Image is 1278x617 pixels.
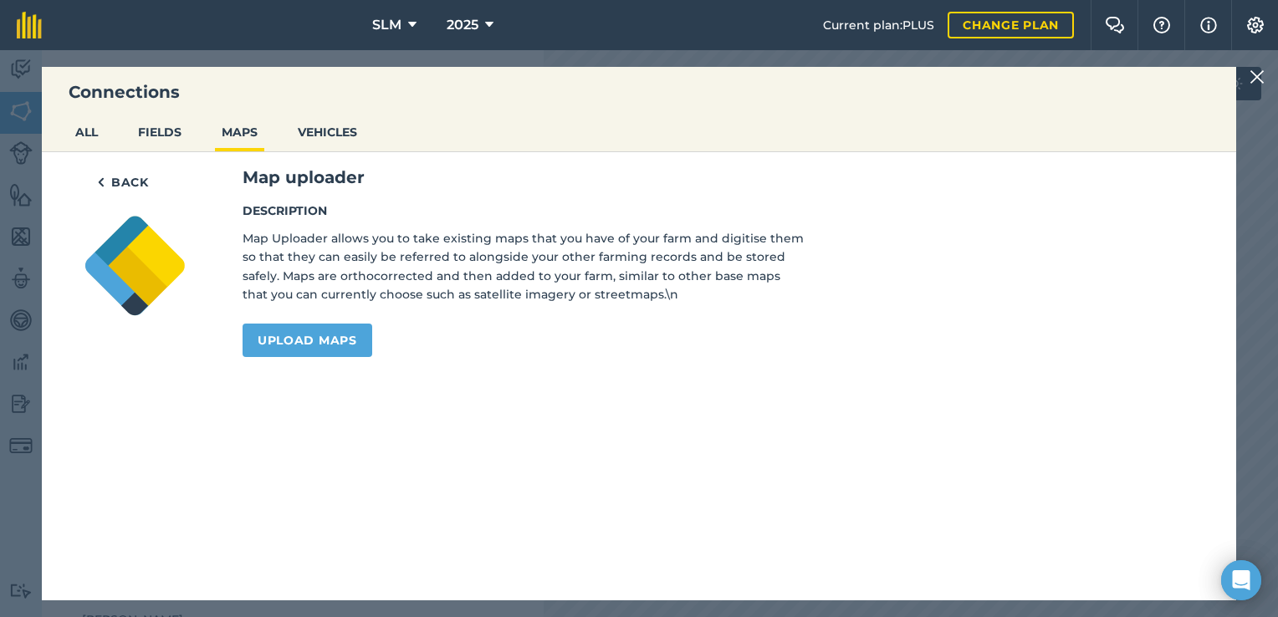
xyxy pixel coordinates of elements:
button: MAPS [215,116,264,148]
img: svg+xml;base64,PHN2ZyB4bWxucz0iaHR0cDovL3d3dy53My5vcmcvMjAwMC9zdmciIHdpZHRoPSIyMiIgaGVpZ2h0PSIzMC... [1250,67,1265,87]
img: A question mark icon [1152,17,1172,33]
img: A cog icon [1245,17,1265,33]
p: Map Uploader allows you to take existing maps that you have of your farm and digitise them so tha... [243,229,805,304]
span: SLM [372,15,401,35]
img: Map uploader logo [82,212,189,319]
button: ALL [69,116,105,148]
h3: Connections [42,80,1236,104]
button: FIELDS [131,116,188,148]
img: Two speech bubbles overlapping with the left bubble in the forefront [1105,17,1125,33]
span: 2025 [447,15,478,35]
button: Back [82,166,164,199]
img: svg+xml;base64,PHN2ZyB4bWxucz0iaHR0cDovL3d3dy53My5vcmcvMjAwMC9zdmciIHdpZHRoPSIxNyIgaGVpZ2h0PSIxNy... [1200,15,1217,35]
img: fieldmargin Logo [17,12,42,38]
div: Open Intercom Messenger [1221,560,1261,600]
button: VEHICLES [291,116,364,148]
a: Upload maps [243,324,372,357]
img: svg+xml;base64,PHN2ZyB4bWxucz0iaHR0cDovL3d3dy53My5vcmcvMjAwMC9zdmciIHdpZHRoPSI5IiBoZWlnaHQ9IjI0Ii... [97,172,105,192]
span: Current plan : PLUS [823,16,934,34]
h4: Description [243,201,805,220]
h3: Map uploader [243,166,1196,189]
a: Change plan [948,12,1074,38]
